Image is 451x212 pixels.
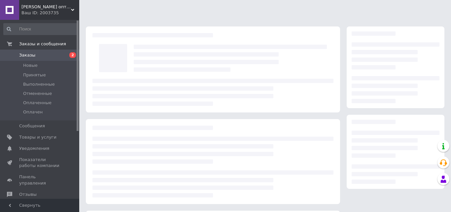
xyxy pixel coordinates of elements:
[19,41,66,47] span: Заказы и сообщения
[19,134,56,140] span: Товары и услуги
[19,146,49,151] span: Уведомления
[23,100,52,106] span: Оплаченные
[69,52,76,58] span: 2
[19,52,35,58] span: Заказы
[23,109,43,115] span: Оплачен
[3,23,78,35] input: Поиск
[19,123,45,129] span: Сообщения
[19,157,61,169] span: Показатели работы компании
[21,4,71,10] span: Мадам Брошкина оптовый магазин заколок и бижутерии
[21,10,79,16] div: Ваш ID: 2003735
[19,174,61,186] span: Панель управления
[23,72,46,78] span: Принятые
[23,91,52,97] span: Отмененные
[19,191,37,197] span: Отзывы
[23,63,38,68] span: Новые
[23,81,55,87] span: Выполненные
